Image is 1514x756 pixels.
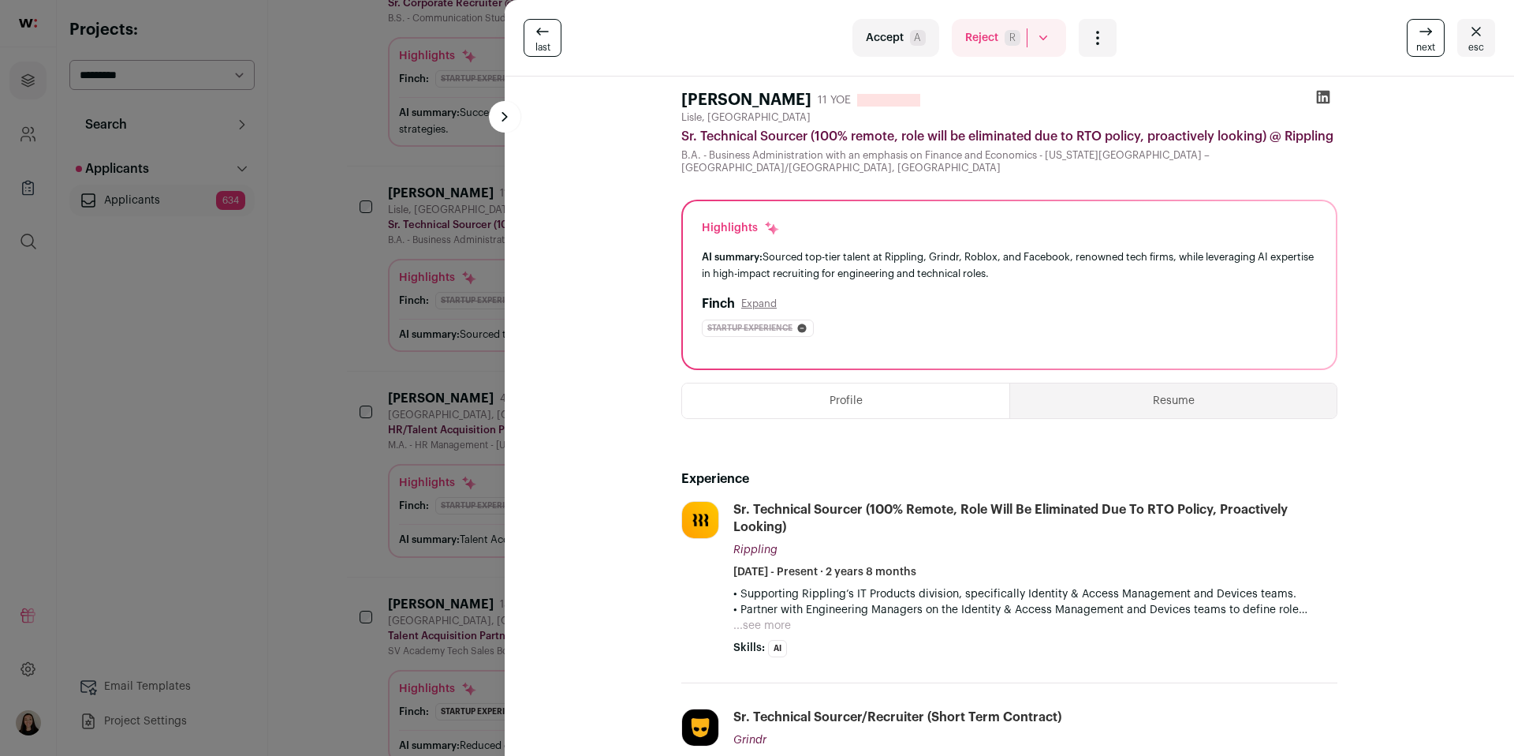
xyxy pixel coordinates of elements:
a: next [1407,19,1445,57]
div: Sr. Technical Sourcer/Recruiter (short term contract) [733,709,1061,726]
button: Close [1457,19,1495,57]
span: [DATE] - Present · 2 years 8 months [733,564,916,580]
span: Grindr [733,735,766,746]
div: Sr. Technical Sourcer (100% remote, role will be eliminated due to RTO policy, proactively lookin... [681,127,1337,146]
li: AI [768,640,787,657]
a: last [524,19,561,57]
button: ...see more [733,618,791,634]
div: Sr. Technical Sourcer (100% remote, role will be eliminated due to RTO policy, proactively looking) [733,501,1337,536]
span: Rippling [733,545,778,556]
div: Sourced top-tier talent at Rippling, Grindr, Roblox, and Facebook, renowned tech firms, while lev... [702,249,1317,282]
img: 9f11a2ec6117d349d8a9490312d25e22cf5d44452555ad6f124a953e94289c0b.jpg [682,502,718,538]
span: R [1005,30,1020,46]
h2: Experience [681,470,1337,488]
h1: [PERSON_NAME] [681,89,811,111]
span: Skills: [733,640,765,656]
span: next [1416,41,1435,54]
span: esc [1468,41,1484,54]
span: A [910,30,926,46]
span: last [535,41,550,54]
img: dde4e9f05790c362a9b5e2fd69a20372d578251c1aaf4c8f28ebab1b16d3e48c.jpg [682,709,718,746]
p: • Supporting Rippling’s IT Products division, specifically Identity & Access Management and Devic... [733,586,1337,602]
span: AI summary: [702,252,763,262]
button: Expand [741,298,777,310]
p: • Partner with Engineering Managers on the Identity & Access Management and Devices teams to defi... [733,602,1337,618]
span: Lisle, [GEOGRAPHIC_DATA] [681,111,811,124]
div: B.A. - Business Administration with an emphasis on Finance and Economics - [US_STATE][GEOGRAPHIC_... [681,149,1337,174]
div: 11 YOE [818,92,851,108]
span: Startup experience [707,320,792,336]
button: AcceptA [852,19,939,57]
h2: Finch [702,294,735,313]
button: RejectR [952,19,1066,57]
div: Highlights [702,220,780,236]
button: Resume [1010,384,1337,418]
button: Profile [682,384,1009,418]
button: Open dropdown [1079,19,1117,57]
